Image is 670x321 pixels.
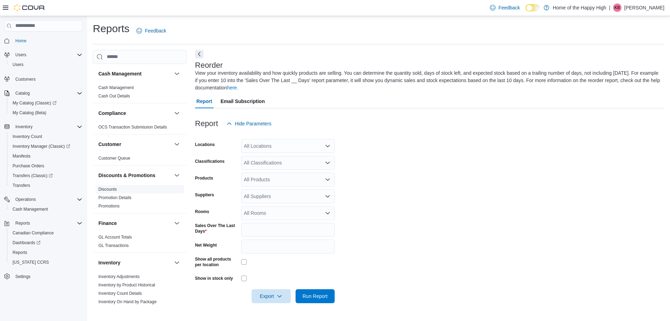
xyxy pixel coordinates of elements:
[7,257,85,267] button: [US_STATE] CCRS
[7,108,85,118] button: My Catalog (Beta)
[98,291,142,296] a: Inventory Count Details
[15,220,30,226] span: Reports
[98,274,140,279] span: Inventory Adjustments
[15,124,32,130] span: Inventory
[7,238,85,248] a: Dashboards
[325,177,330,182] button: Open list of options
[13,230,54,236] span: Canadian Compliance
[10,205,82,213] span: Cash Management
[256,289,286,303] span: Export
[10,142,73,151] a: Inventory Manager (Classic)
[195,70,661,92] div: View your inventory availability and how quickly products are selling. You can determine the quan...
[13,36,82,45] span: Home
[10,152,82,160] span: Manifests
[1,195,85,204] button: Operations
[15,274,30,279] span: Settings
[4,33,82,300] nav: Complex example
[10,181,82,190] span: Transfers
[98,155,130,161] span: Customer Queue
[13,153,30,159] span: Manifests
[98,110,126,117] h3: Compliance
[13,51,82,59] span: Users
[325,194,330,199] button: Open list of options
[7,161,85,171] button: Purchase Orders
[325,160,330,166] button: Open list of options
[98,220,171,227] button: Finance
[10,132,82,141] span: Inventory Count
[7,181,85,190] button: Transfers
[10,132,45,141] a: Inventory Count
[10,229,57,237] a: Canadian Compliance
[98,203,120,209] span: Promotions
[7,98,85,108] a: My Catalog (Classic)
[7,204,85,214] button: Cash Management
[13,260,49,265] span: [US_STATE] CCRS
[13,195,82,204] span: Operations
[1,50,85,60] button: Users
[609,3,610,12] p: |
[173,140,181,148] button: Customer
[15,197,36,202] span: Operations
[13,219,33,227] button: Reports
[195,256,238,268] label: Show all products per location
[13,51,29,59] button: Users
[15,52,26,58] span: Users
[13,272,82,281] span: Settings
[98,93,130,99] span: Cash Out Details
[7,171,85,181] a: Transfers (Classic)
[173,219,181,227] button: Finance
[227,85,237,90] a: here
[98,70,171,77] button: Cash Management
[10,205,51,213] a: Cash Management
[13,240,40,246] span: Dashboards
[252,289,291,303] button: Export
[98,85,134,90] span: Cash Management
[13,206,48,212] span: Cash Management
[173,258,181,267] button: Inventory
[325,210,330,216] button: Open list of options
[98,187,117,192] span: Discounts
[98,299,157,304] a: Inventory On Hand by Package
[195,276,233,281] label: Show in stock only
[195,142,215,147] label: Locations
[98,172,171,179] button: Discounts & Promotions
[195,159,225,164] label: Classifications
[10,239,43,247] a: Dashboards
[10,162,82,170] span: Purchase Orders
[98,235,132,240] a: GL Account Totals
[98,259,171,266] button: Inventory
[98,195,132,200] span: Promotion Details
[7,228,85,238] button: Canadian Compliance
[98,220,117,227] h3: Finance
[615,3,620,12] span: KB
[10,248,30,257] a: Reports
[98,125,167,130] a: OCS Transaction Submission Details
[145,27,166,34] span: Feedback
[173,109,181,117] button: Compliance
[10,152,33,160] a: Manifests
[93,83,187,103] div: Cash Management
[13,134,42,139] span: Inventory Count
[93,123,187,134] div: Compliance
[98,243,129,248] a: GL Transactions
[15,90,30,96] span: Catalog
[98,234,132,240] span: GL Account Totals
[13,250,27,255] span: Reports
[13,89,32,97] button: Catalog
[13,173,53,178] span: Transfers (Classic)
[7,60,85,70] button: Users
[13,183,30,188] span: Transfers
[13,62,23,67] span: Users
[613,3,621,12] div: Kelci Brenna
[1,122,85,132] button: Inventory
[7,141,85,151] a: Inventory Manager (Classic)
[1,74,85,84] button: Customers
[624,3,664,12] p: [PERSON_NAME]
[98,156,130,161] a: Customer Queue
[325,143,330,149] button: Open list of options
[195,209,209,214] label: Rooms
[553,3,606,12] p: Home of the Happy High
